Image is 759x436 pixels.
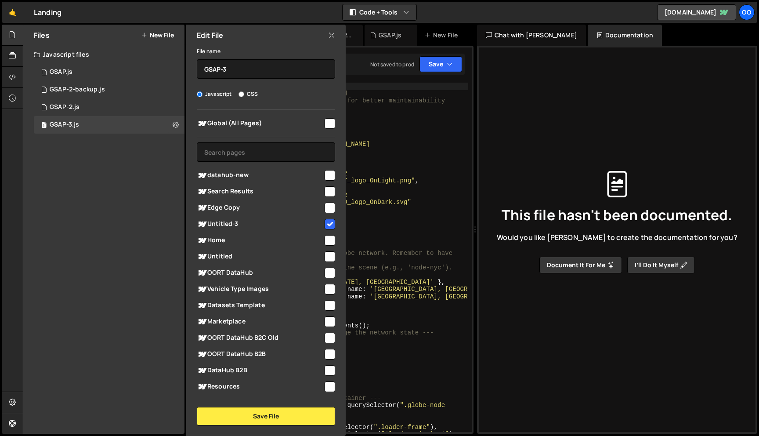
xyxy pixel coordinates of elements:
[41,122,47,129] span: 1
[197,349,323,360] span: OORT DataHub B2B
[197,47,220,56] label: File name
[370,61,414,68] div: Not saved to prod
[2,2,23,23] a: 🤙
[50,86,105,94] div: GSAP-2-backup.js
[197,333,323,343] span: OORT DataHub B2C Old
[50,103,80,111] div: GSAP-2.js
[239,90,258,98] label: CSS
[34,30,50,40] h2: Files
[197,381,323,392] span: Resources
[197,30,223,40] h2: Edit File
[197,90,232,98] label: Javascript
[197,300,323,311] span: Datasets Template
[477,25,586,46] div: Chat with [PERSON_NAME]
[424,31,461,40] div: New File
[497,233,737,242] span: Would you like [PERSON_NAME] to create the documentation for you?
[197,268,323,278] span: OORT DataHub
[379,31,401,40] div: GSAP.js
[197,251,323,262] span: Untitled
[197,284,323,294] span: Vehicle Type Images
[197,235,323,246] span: Home
[502,208,732,222] span: This file hasn't been documented.
[419,56,462,72] button: Save
[197,142,335,162] input: Search pages
[34,7,61,18] div: Landing
[197,170,323,181] span: datahub-new
[34,116,184,134] div: 15183/41658.js
[588,25,662,46] div: Documentation
[739,4,755,20] a: OO
[197,316,323,327] span: Marketplace
[197,407,335,425] button: Save File
[34,63,184,81] div: 15183/39805.js
[239,91,244,97] input: CSS
[141,32,174,39] button: New File
[197,59,335,79] input: Name
[23,46,184,63] div: Javascript files
[539,257,622,273] button: Document it for me
[34,81,184,98] div: 15183/42435.js
[343,4,416,20] button: Code + Tools
[197,91,202,97] input: Javascript
[197,203,323,213] span: Edge Copy
[197,118,323,129] span: Global (All Pages)
[50,68,72,76] div: GSAP.js
[197,219,323,229] span: Untitled-3
[627,257,695,273] button: I’ll do it myself
[50,121,79,129] div: GSAP-3.js
[34,98,184,116] div: 15183/40971.js
[197,186,323,197] span: Search Results
[197,365,323,376] span: DataHub B2B
[657,4,736,20] a: [DOMAIN_NAME]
